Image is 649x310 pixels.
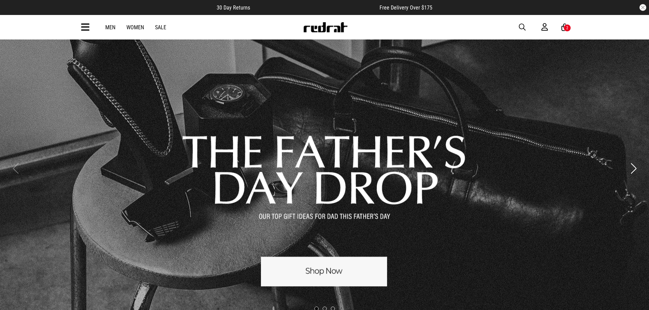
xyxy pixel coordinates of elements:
button: Previous slide [11,161,20,176]
span: 30 Day Returns [217,4,250,11]
iframe: Customer reviews powered by Trustpilot [264,4,366,11]
a: Sale [155,24,166,31]
a: 2 [561,24,568,31]
div: 2 [566,26,568,30]
span: Free Delivery Over $175 [380,4,432,11]
a: Women [126,24,144,31]
button: Next slide [629,161,638,176]
img: Redrat logo [303,22,348,32]
a: Men [105,24,115,31]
